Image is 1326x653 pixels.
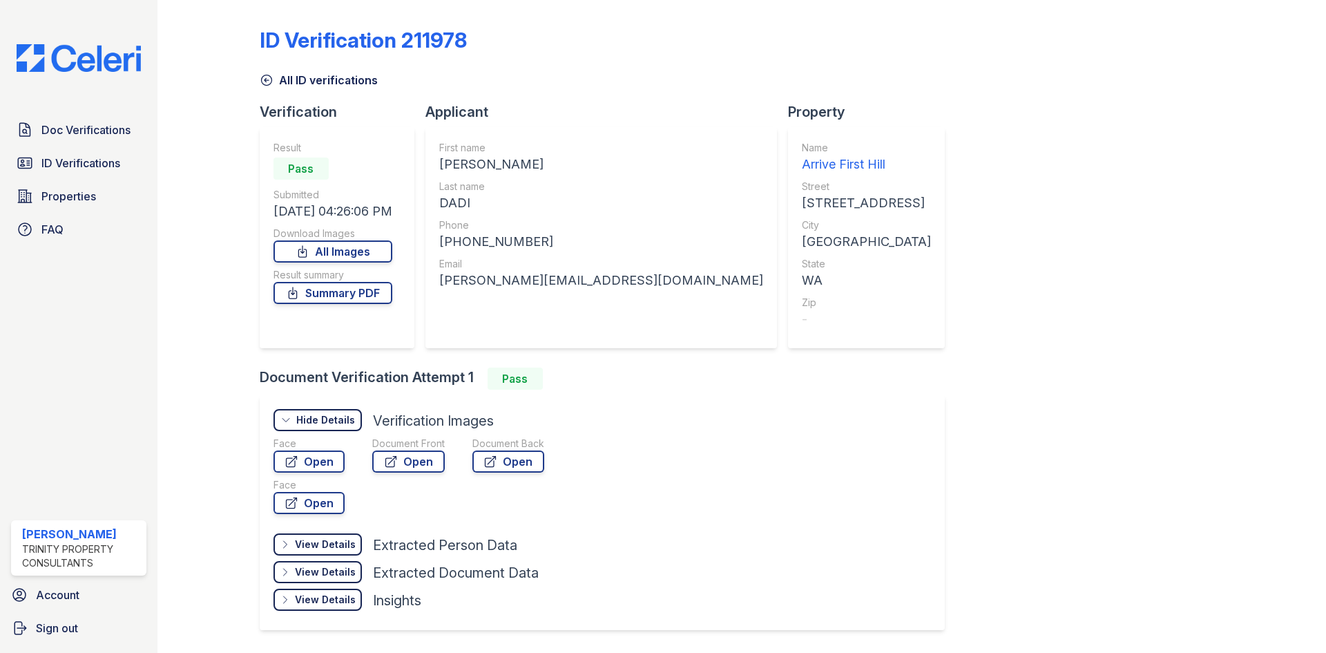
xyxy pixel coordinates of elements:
[373,411,494,430] div: Verification Images
[22,526,141,542] div: [PERSON_NAME]
[260,28,467,53] div: ID Verification 211978
[472,451,544,473] a: Open
[295,593,356,607] div: View Details
[788,102,956,122] div: Property
[22,542,141,570] div: Trinity Property Consultants
[11,149,146,177] a: ID Verifications
[273,227,392,240] div: Download Images
[273,492,345,514] a: Open
[41,188,96,205] span: Properties
[802,271,931,290] div: WA
[6,614,152,642] a: Sign out
[373,563,539,583] div: Extracted Document Data
[273,437,345,451] div: Face
[41,221,64,238] span: FAQ
[6,581,152,609] a: Account
[488,368,543,390] div: Pass
[295,538,356,551] div: View Details
[439,155,763,174] div: [PERSON_NAME]
[36,620,78,636] span: Sign out
[273,240,392,263] a: All Images
[36,587,79,603] span: Account
[439,271,763,290] div: [PERSON_NAME][EMAIL_ADDRESS][DOMAIN_NAME]
[472,437,544,451] div: Document Back
[439,232,763,252] div: [PHONE_NUMBER]
[439,218,763,232] div: Phone
[802,141,931,174] a: Name Arrive First Hill
[273,268,392,282] div: Result summary
[260,72,378,88] a: All ID verifications
[372,451,445,473] a: Open
[273,478,345,492] div: Face
[802,310,931,329] div: -
[273,158,329,180] div: Pass
[802,232,931,252] div: [GEOGRAPHIC_DATA]
[41,122,131,138] span: Doc Verifications
[802,296,931,310] div: Zip
[372,437,445,451] div: Document Front
[1268,598,1312,639] iframe: chat widget
[273,282,392,304] a: Summary PDF
[802,193,931,213] div: [STREET_ADDRESS]
[373,591,421,610] div: Insights
[295,565,356,579] div: View Details
[802,141,931,155] div: Name
[273,141,392,155] div: Result
[802,180,931,193] div: Street
[11,116,146,144] a: Doc Verifications
[260,368,956,390] div: Document Verification Attempt 1
[11,182,146,210] a: Properties
[439,257,763,271] div: Email
[425,102,788,122] div: Applicant
[273,451,345,473] a: Open
[802,155,931,174] div: Arrive First Hill
[439,193,763,213] div: DADI
[41,155,120,171] span: ID Verifications
[11,216,146,243] a: FAQ
[6,44,152,72] img: CE_Logo_Blue-a8612792a0a2168367f1c8372b55b34899dd931a85d93a1a3d3e32e68fde9ad4.png
[273,202,392,221] div: [DATE] 04:26:06 PM
[373,536,517,555] div: Extracted Person Data
[260,102,425,122] div: Verification
[273,188,392,202] div: Submitted
[439,180,763,193] div: Last name
[802,257,931,271] div: State
[439,141,763,155] div: First name
[802,218,931,232] div: City
[296,413,355,427] div: Hide Details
